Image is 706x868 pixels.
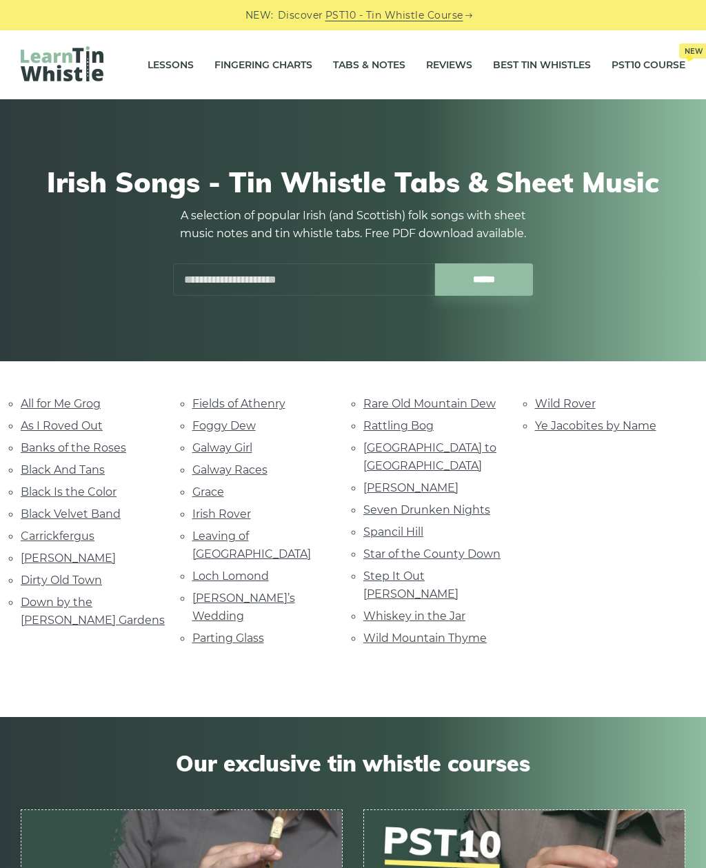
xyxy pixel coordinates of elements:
a: Parting Glass [192,632,264,645]
a: Ye Jacobites by Name [535,419,656,432]
a: [PERSON_NAME] [21,552,116,565]
a: All for Me Grog [21,397,101,410]
a: Fingering Charts [214,48,312,82]
a: Rare Old Mountain Dew [363,397,496,410]
a: Tabs & Notes [333,48,405,82]
a: PST10 CourseNew [612,48,685,82]
a: Step It Out [PERSON_NAME] [363,569,458,600]
a: Black Velvet Band [21,507,121,521]
a: [PERSON_NAME]’s Wedding [192,592,295,623]
a: Seven Drunken Nights [363,503,490,516]
a: Banks of the Roses [21,441,126,454]
a: Wild Mountain Thyme [363,632,487,645]
a: Galway Girl [192,441,252,454]
a: Lessons [148,48,194,82]
a: Wild Rover [535,397,596,410]
p: A selection of popular Irish (and Scottish) folk songs with sheet music notes and tin whistle tab... [167,207,539,243]
a: [GEOGRAPHIC_DATA] to [GEOGRAPHIC_DATA] [363,441,496,472]
a: Black And Tans [21,463,105,476]
a: Carrickfergus [21,529,94,543]
a: [PERSON_NAME] [363,481,458,494]
a: Rattling Bog [363,419,434,432]
a: Best Tin Whistles [493,48,591,82]
a: Foggy Dew [192,419,256,432]
a: Leaving of [GEOGRAPHIC_DATA] [192,529,311,561]
a: Loch Lomond [192,569,269,583]
a: Dirty Old Town [21,574,102,587]
a: As I Roved Out [21,419,103,432]
a: Fields of Athenry [192,397,285,410]
h1: Irish Songs - Tin Whistle Tabs & Sheet Music [28,165,678,199]
img: LearnTinWhistle.com [21,46,103,81]
a: Grace [192,485,224,498]
a: Whiskey in the Jar [363,609,465,623]
a: Black Is the Color [21,485,117,498]
a: Star of the County Down [363,547,501,561]
a: Down by the [PERSON_NAME] Gardens [21,596,165,627]
a: Spancil Hill [363,525,423,538]
a: Reviews [426,48,472,82]
span: Our exclusive tin whistle courses [21,750,685,776]
a: Galway Races [192,463,268,476]
a: Irish Rover [192,507,251,521]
